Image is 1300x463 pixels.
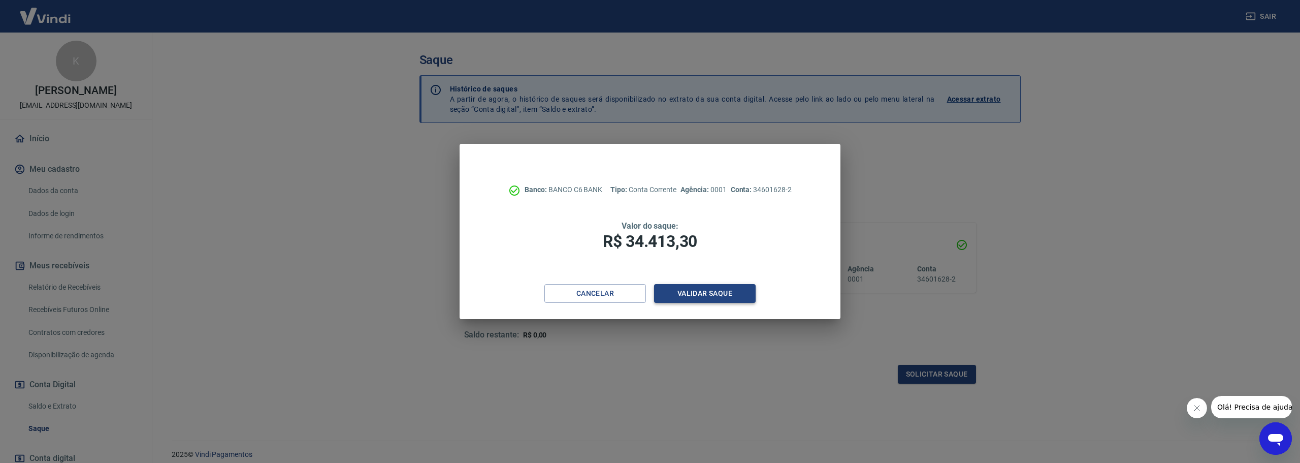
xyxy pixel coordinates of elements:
[680,186,710,194] span: Agência:
[603,232,697,251] span: R$ 34.413,30
[1259,422,1292,455] iframe: Botão para abrir a janela de mensagens
[622,221,678,231] span: Valor do saque:
[610,186,629,194] span: Tipo:
[610,184,676,195] p: Conta Corrente
[6,7,85,15] span: Olá! Precisa de ajuda?
[525,184,602,195] p: BANCO C6 BANK
[544,284,646,303] button: Cancelar
[1187,398,1207,418] iframe: Fechar mensagem
[1211,396,1292,418] iframe: Mensagem da empresa
[731,184,792,195] p: 34601628-2
[525,186,548,194] span: Banco:
[680,184,726,195] p: 0001
[654,284,756,303] button: Validar saque
[731,186,754,194] span: Conta:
